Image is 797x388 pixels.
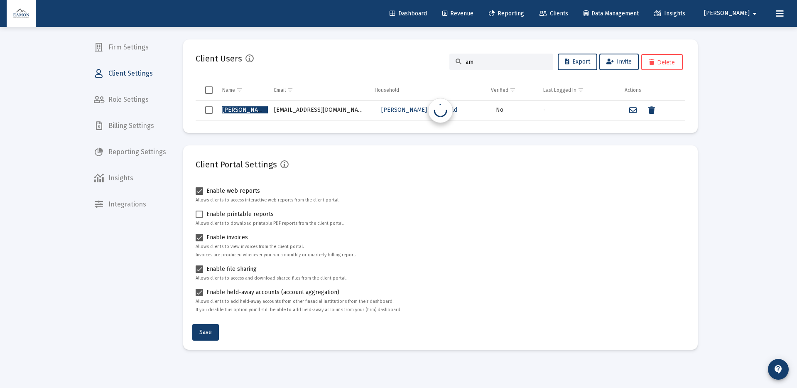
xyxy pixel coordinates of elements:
[196,52,242,65] h2: Client Users
[196,196,685,204] p: Allows clients to access interactive web reports from the client portal.
[468,106,531,114] div: No
[216,80,268,100] td: Column Name
[375,102,464,118] button: [PERSON_NAME] Household
[533,5,575,22] a: Clients
[540,10,568,17] span: Clients
[206,287,339,297] span: Enable held-away accounts (account aggregation)
[558,54,597,70] button: Export
[206,209,274,219] span: Enable printable reports
[199,329,212,336] span: Save
[543,106,613,114] div: -
[192,324,219,341] button: Save
[274,87,286,93] div: Email
[287,87,293,93] span: Show filter options for column 'Email'
[491,87,508,93] div: Verified
[87,37,173,57] a: Firm Settings
[205,86,213,94] div: Select all
[578,87,584,93] span: Show filter options for column 'Last Logged In'
[196,274,685,282] p: Allows clients to access and download shared files from the client portal.
[87,168,173,188] a: Insights
[482,5,531,22] a: Reporting
[375,87,399,93] div: Household
[87,194,173,214] a: Integrations
[206,233,248,243] span: Enable invoices
[641,54,683,70] button: Delete
[577,5,645,22] a: Data Management
[537,80,619,100] td: Column Last Logged In
[196,158,277,171] h2: Client Portal Settings
[381,106,457,113] span: [PERSON_NAME] Household
[87,142,173,162] a: Reporting Settings
[196,80,685,120] div: Data grid
[369,80,462,100] td: Column Household
[87,90,173,110] a: Role Settings
[625,87,641,93] div: Actions
[704,10,750,17] span: [PERSON_NAME]
[196,243,685,259] p: Allows clients to view invoices from the client portal. Invoices are produced whenever you run a ...
[510,87,516,93] span: Show filter options for column 'Verified'
[196,297,685,314] p: Allows clients to add held-away accounts from other financial institutions from their dashboard. ...
[565,58,590,65] span: Export
[206,186,260,196] span: Enable web reports
[599,54,639,70] button: Invite
[543,87,576,93] div: Last Logged In
[236,87,243,93] span: Show filter options for column 'Name'
[268,101,369,120] td: [EMAIL_ADDRESS][DOMAIN_NAME]
[654,10,685,17] span: Insights
[13,5,29,22] img: Dashboard
[268,80,369,100] td: Column Email
[694,5,770,22] button: [PERSON_NAME]
[390,10,427,17] span: Dashboard
[383,5,434,22] a: Dashboard
[196,219,685,228] p: Allows clients to download printable PDF reports from the client portal.
[606,58,632,65] span: Invite
[205,106,213,114] div: Select row
[442,10,473,17] span: Revenue
[87,116,173,136] a: Billing Settings
[436,5,480,22] a: Revenue
[750,5,760,22] mat-icon: arrow_drop_down
[489,10,524,17] span: Reporting
[222,106,268,113] span: [PERSON_NAME]
[466,59,547,66] input: Search
[87,64,173,83] a: Client Settings
[222,87,235,93] div: Name
[216,101,268,120] td: [PERSON_NAME]
[647,5,692,22] a: Insights
[462,80,537,100] td: Column Verified
[619,80,685,100] td: Column Actions
[584,10,639,17] span: Data Management
[206,264,257,274] span: Enable file sharing
[773,364,783,374] mat-icon: contact_support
